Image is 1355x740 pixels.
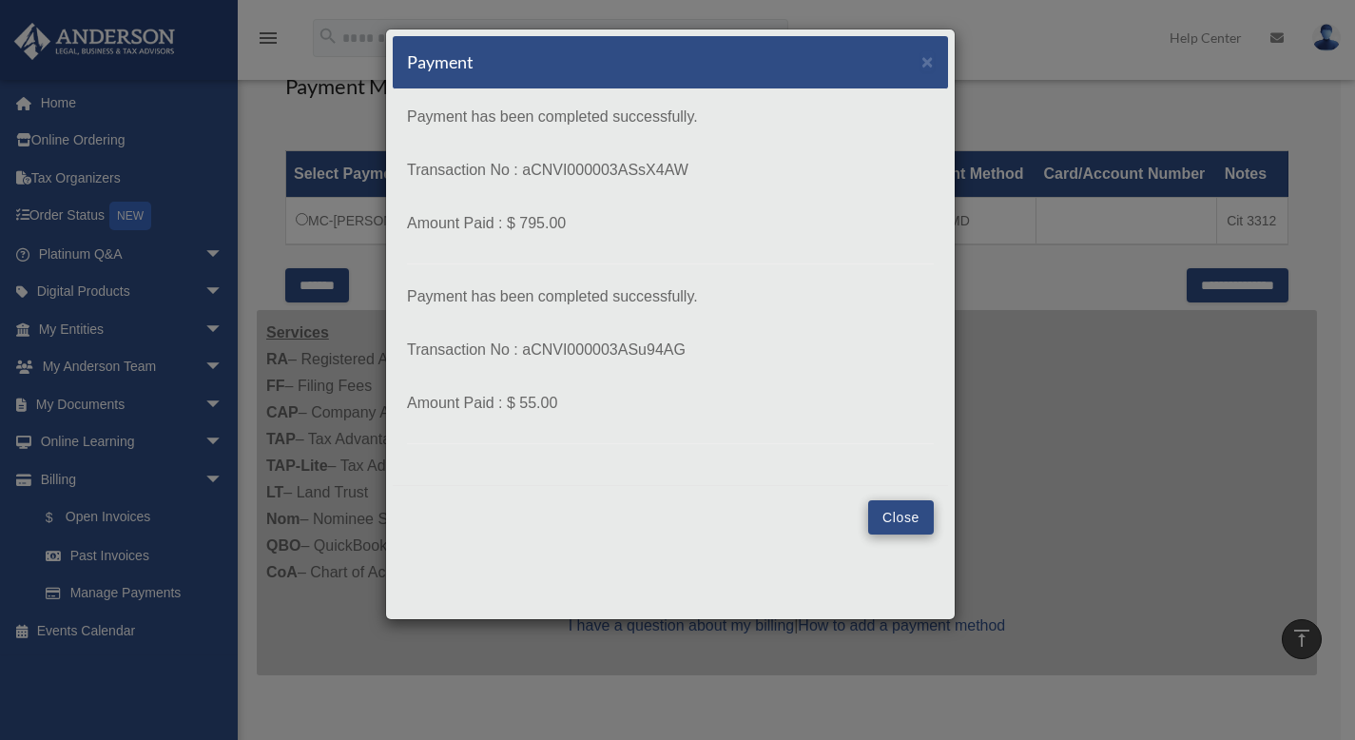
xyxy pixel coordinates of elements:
[921,50,934,72] span: ×
[407,283,934,310] p: Payment has been completed successfully.
[921,51,934,71] button: Close
[407,50,474,74] h5: Payment
[407,337,934,363] p: Transaction No : aCNVI000003ASu94AG
[407,390,934,417] p: Amount Paid : $ 55.00
[407,104,934,130] p: Payment has been completed successfully.
[407,157,934,184] p: Transaction No : aCNVI000003ASsX4AW
[407,210,934,237] p: Amount Paid : $ 795.00
[868,500,934,535] button: Close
